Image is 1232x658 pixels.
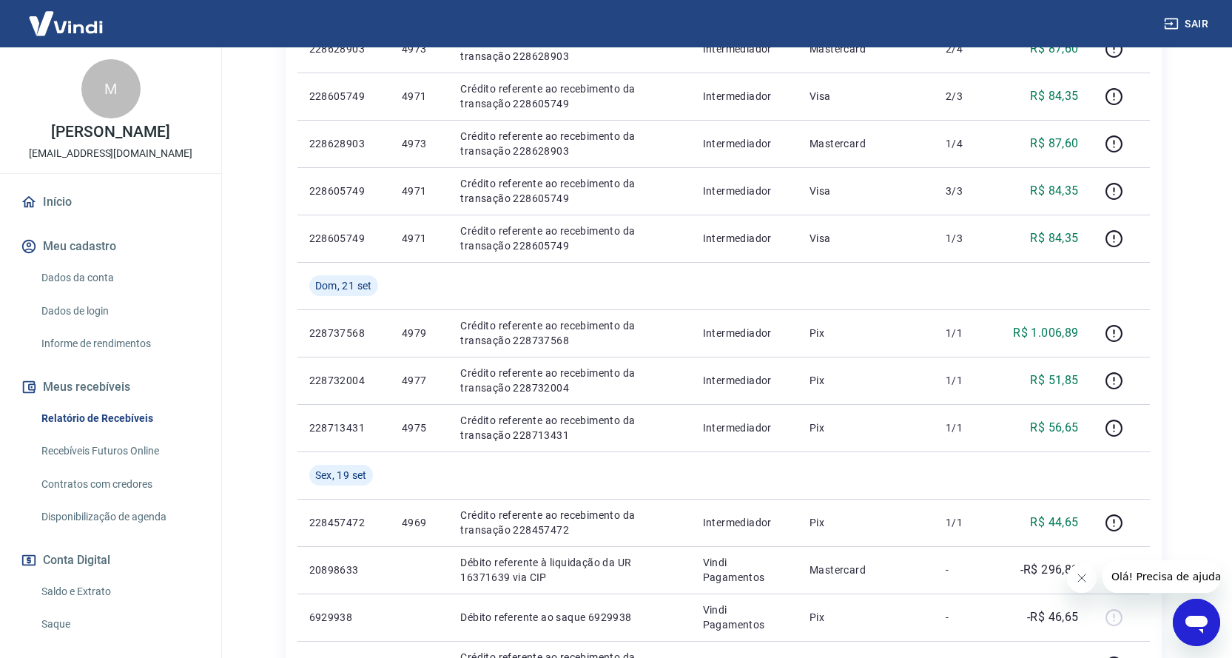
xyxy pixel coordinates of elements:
[1027,608,1079,626] p: -R$ 46,65
[1030,229,1078,247] p: R$ 84,35
[51,124,169,140] p: [PERSON_NAME]
[1103,560,1220,593] iframe: Mensagem da empresa
[460,176,679,206] p: Crédito referente ao recebimento da transação 228605749
[402,136,437,151] p: 4973
[703,420,786,435] p: Intermediador
[29,146,192,161] p: [EMAIL_ADDRESS][DOMAIN_NAME]
[809,610,922,625] p: Pix
[1030,372,1078,389] p: R$ 51,85
[703,41,786,56] p: Intermediador
[946,326,989,340] p: 1/1
[809,515,922,530] p: Pix
[946,373,989,388] p: 1/1
[1030,87,1078,105] p: R$ 84,35
[703,231,786,246] p: Intermediador
[1067,563,1097,593] iframe: Fechar mensagem
[309,610,378,625] p: 6929938
[703,602,786,632] p: Vindi Pagamentos
[1161,10,1214,38] button: Sair
[81,59,141,118] div: M
[703,89,786,104] p: Intermediador
[36,329,203,359] a: Informe de rendimentos
[809,326,922,340] p: Pix
[809,563,922,577] p: Mastercard
[36,263,203,293] a: Dados da conta
[703,555,786,585] p: Vindi Pagamentos
[402,89,437,104] p: 4971
[309,231,378,246] p: 228605749
[402,373,437,388] p: 4977
[309,515,378,530] p: 228457472
[460,508,679,537] p: Crédito referente ao recebimento da transação 228457472
[36,296,203,326] a: Dados de login
[460,224,679,253] p: Crédito referente ao recebimento da transação 228605749
[1030,514,1078,531] p: R$ 44,65
[809,184,922,198] p: Visa
[460,555,679,585] p: Débito referente à liquidação da UR 16371639 via CIP
[703,136,786,151] p: Intermediador
[9,10,124,22] span: Olá! Precisa de ajuda?
[309,563,378,577] p: 20898633
[402,231,437,246] p: 4971
[946,89,989,104] p: 2/3
[460,129,679,158] p: Crédito referente ao recebimento da transação 228628903
[460,34,679,64] p: Crédito referente ao recebimento da transação 228628903
[703,515,786,530] p: Intermediador
[1030,419,1078,437] p: R$ 56,65
[946,41,989,56] p: 2/4
[36,403,203,434] a: Relatório de Recebíveis
[309,326,378,340] p: 228737568
[703,184,786,198] p: Intermediador
[946,563,989,577] p: -
[460,318,679,348] p: Crédito referente ao recebimento da transação 228737568
[309,373,378,388] p: 228732004
[309,89,378,104] p: 228605749
[946,420,989,435] p: 1/1
[1173,599,1220,646] iframe: Botão para abrir a janela de mensagens
[809,420,922,435] p: Pix
[36,577,203,607] a: Saldo e Extrato
[402,420,437,435] p: 4975
[946,184,989,198] p: 3/3
[1030,182,1078,200] p: R$ 84,35
[460,366,679,395] p: Crédito referente ao recebimento da transação 228732004
[36,502,203,532] a: Disponibilização de agenda
[36,436,203,466] a: Recebíveis Futuros Online
[460,413,679,443] p: Crédito referente ao recebimento da transação 228713431
[946,136,989,151] p: 1/4
[309,184,378,198] p: 228605749
[402,515,437,530] p: 4969
[402,41,437,56] p: 4973
[315,278,372,293] span: Dom, 21 set
[309,136,378,151] p: 228628903
[18,544,203,577] button: Conta Digital
[18,371,203,403] button: Meus recebíveis
[946,610,989,625] p: -
[309,420,378,435] p: 228713431
[18,186,203,218] a: Início
[315,468,367,483] span: Sex, 19 set
[946,231,989,246] p: 1/3
[460,81,679,111] p: Crédito referente ao recebimento da transação 228605749
[1030,135,1078,152] p: R$ 87,60
[809,41,922,56] p: Mastercard
[809,373,922,388] p: Pix
[1013,324,1078,342] p: R$ 1.006,89
[402,326,437,340] p: 4979
[36,609,203,639] a: Saque
[946,515,989,530] p: 1/1
[703,373,786,388] p: Intermediador
[1030,40,1078,58] p: R$ 87,60
[18,1,114,46] img: Vindi
[1020,561,1079,579] p: -R$ 296,83
[309,41,378,56] p: 228628903
[809,231,922,246] p: Visa
[460,610,679,625] p: Débito referente ao saque 6929938
[809,89,922,104] p: Visa
[36,469,203,500] a: Contratos com credores
[703,326,786,340] p: Intermediador
[402,184,437,198] p: 4971
[18,230,203,263] button: Meu cadastro
[809,136,922,151] p: Mastercard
